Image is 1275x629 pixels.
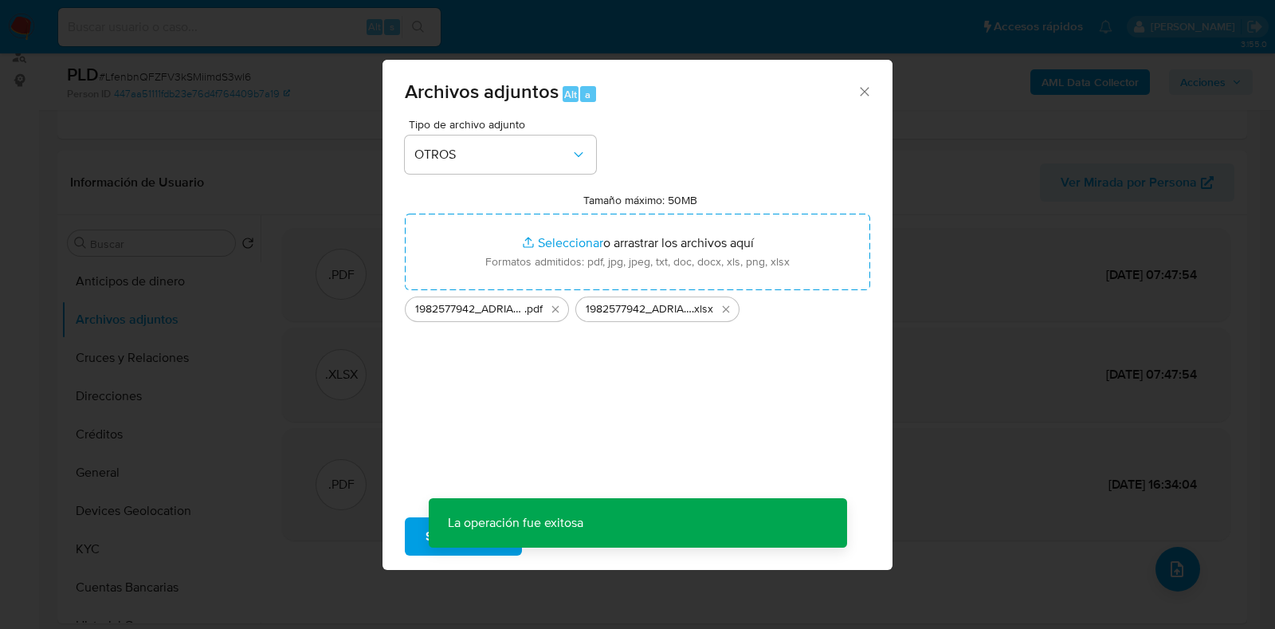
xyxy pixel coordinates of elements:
span: Alt [564,87,577,102]
button: Eliminar 1982577942_ADRIANA MACEDO MORALES_AGO2025.pdf [546,300,565,319]
button: Subir archivo [405,517,522,556]
span: Tipo de archivo adjunto [409,119,600,130]
span: OTROS [414,147,571,163]
span: Subir archivo [426,519,501,554]
span: 1982577942_ADRIANA [PERSON_NAME] MORALES_AGO2025 [415,301,524,317]
span: .pdf [524,301,543,317]
span: .xlsx [692,301,713,317]
p: La operación fue exitosa [429,498,602,548]
span: 1982577942_ADRIANA [PERSON_NAME] MORALES_AGO2025 [586,301,692,317]
span: Archivos adjuntos [405,77,559,105]
span: Cancelar [549,519,601,554]
span: a [585,87,590,102]
ul: Archivos seleccionados [405,290,870,322]
button: Cerrar [857,84,871,98]
button: Eliminar 1982577942_ADRIANA MACEDO MORALES_AGO2025.xlsx [716,300,736,319]
label: Tamaño máximo: 50MB [583,193,697,207]
button: OTROS [405,136,596,174]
